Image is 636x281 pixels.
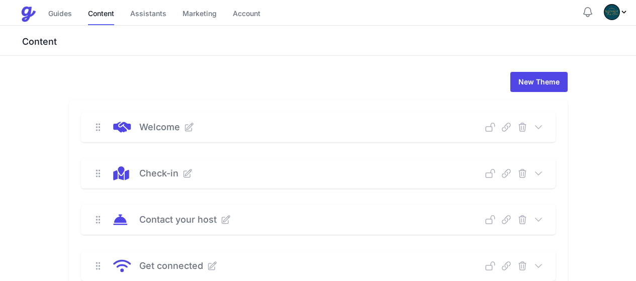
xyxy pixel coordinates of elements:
div: Profile Menu [604,4,628,20]
p: Check-in [139,166,178,180]
a: Marketing [183,4,217,25]
p: Welcome [139,120,180,134]
a: Account [233,4,260,25]
img: 7b9xzzh4eks7aqn73y45wchzlam4 [604,4,620,20]
a: Guides [48,4,72,25]
img: Guestive Guides [20,6,36,22]
a: Assistants [130,4,166,25]
p: Contact your host [139,213,217,227]
a: Content [88,4,114,25]
button: Notifications [582,6,594,18]
a: New Theme [510,72,568,92]
h3: Content [20,36,636,48]
iframe: chat widget [528,259,631,281]
p: Get connected [139,259,203,273]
